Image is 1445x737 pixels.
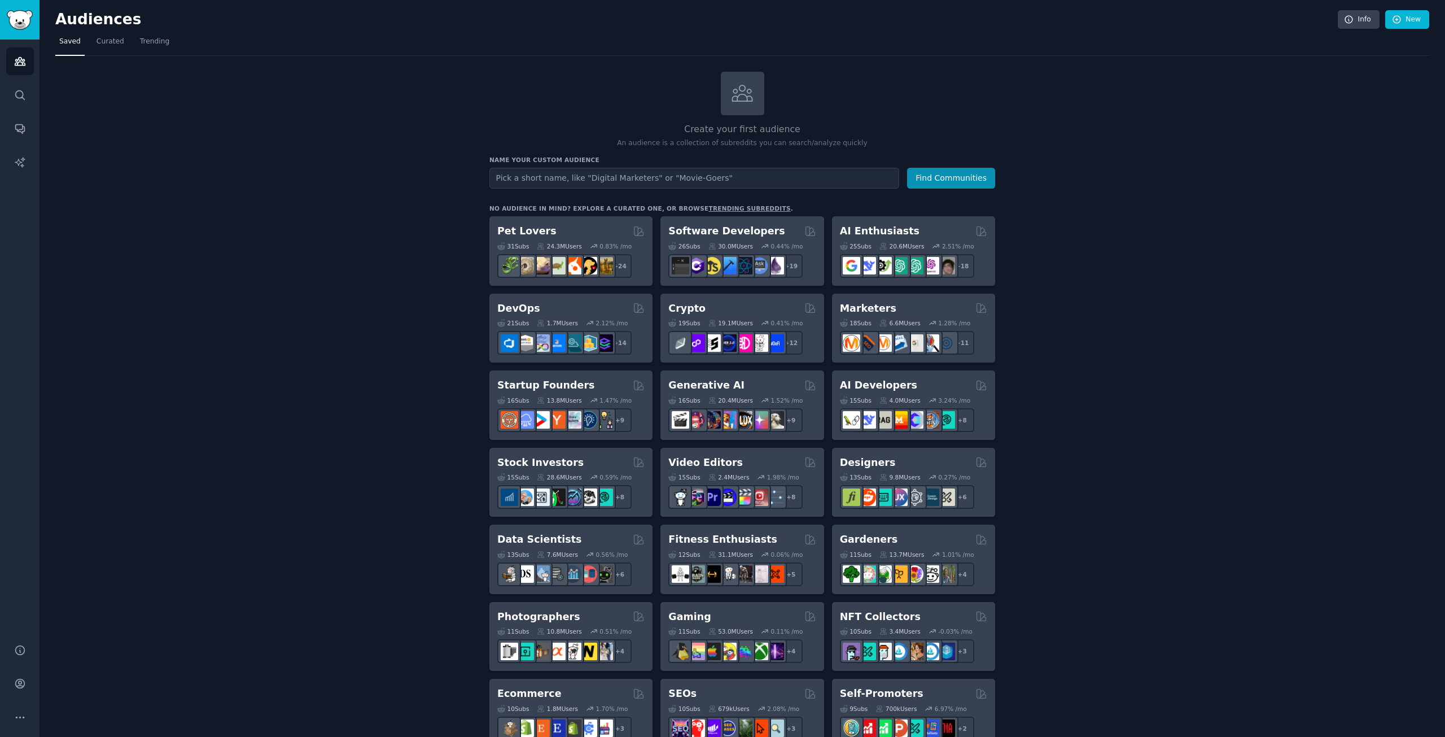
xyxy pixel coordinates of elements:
img: NFTExchange [843,643,860,660]
img: finalcutpro [735,489,752,506]
div: 1.98 % /mo [767,473,799,481]
img: content_marketing [843,334,860,352]
img: cockatiel [564,257,581,274]
img: growmybusiness [595,411,613,429]
img: learndesign [922,489,939,506]
h2: Self-Promoters [840,687,923,701]
h2: Stock Investors [497,456,584,470]
img: startup [532,411,550,429]
div: + 12 [779,331,803,355]
img: OnlineMarketing [938,334,955,352]
img: FluxAI [735,411,752,429]
div: 53.0M Users [708,627,753,635]
img: alphaandbetausers [906,719,923,737]
img: llmops [922,411,939,429]
img: datascience [516,565,534,583]
img: swingtrading [580,489,597,506]
div: 0.41 % /mo [771,319,803,327]
div: + 4 [951,562,974,586]
div: 1.47 % /mo [599,396,632,404]
h2: Software Developers [668,224,785,238]
div: + 18 [951,254,974,278]
img: postproduction [767,489,784,506]
img: youtubepromotion [859,719,876,737]
img: logodesign [859,489,876,506]
div: 0.51 % /mo [599,627,632,635]
img: AnalogCommunity [532,643,550,660]
div: 3.4M Users [879,627,921,635]
h2: Data Scientists [497,533,581,547]
div: + 5 [779,562,803,586]
img: ycombinator [548,411,566,429]
a: Info [1338,10,1380,29]
div: 20.6M Users [879,242,924,250]
img: TechSEO [688,719,705,737]
img: GymMotivation [688,565,705,583]
div: 15 Sub s [497,473,529,481]
div: 1.52 % /mo [771,396,803,404]
div: + 11 [951,331,974,355]
img: CozyGamers [688,643,705,660]
div: 0.56 % /mo [596,551,628,559]
img: SEO_cases [719,719,737,737]
img: XboxGamers [751,643,768,660]
img: AItoolsCatalog [874,257,892,274]
div: No audience in mind? Explore a curated one, or browse . [489,204,793,212]
h2: Ecommerce [497,687,562,701]
img: ballpython [516,257,534,274]
img: 0xPolygon [688,334,705,352]
img: sdforall [719,411,737,429]
img: CryptoArt [906,643,923,660]
img: chatgpt_prompts_ [906,257,923,274]
div: 21 Sub s [497,319,529,327]
div: 11 Sub s [840,551,872,559]
h2: Pet Lovers [497,224,557,238]
div: 0.06 % /mo [771,551,803,559]
img: reactnative [735,257,752,274]
img: iOSProgramming [719,257,737,274]
img: starryai [751,411,768,429]
div: 3.24 % /mo [938,396,970,404]
img: dividends [501,489,518,506]
h2: Video Editors [668,456,743,470]
div: 25 Sub s [840,242,872,250]
div: 6.97 % /mo [935,705,967,713]
img: MarketingResearch [922,334,939,352]
h2: Startup Founders [497,378,594,393]
h2: Gardeners [840,533,898,547]
div: + 8 [951,408,974,432]
div: 2.4M Users [708,473,750,481]
div: 13 Sub s [497,551,529,559]
div: 1.7M Users [537,319,578,327]
h2: Create your first audience [489,123,995,137]
img: macgaming [703,643,721,660]
img: DeepSeek [859,257,876,274]
img: statistics [532,565,550,583]
img: PetAdvice [580,257,597,274]
h2: Marketers [840,302,896,316]
div: 10.8M Users [537,627,581,635]
a: New [1385,10,1429,29]
img: editors [688,489,705,506]
div: + 24 [608,254,632,278]
div: 700k Users [875,705,917,713]
img: Nikon [580,643,597,660]
div: 19 Sub s [668,319,700,327]
img: DreamBooth [767,411,784,429]
div: 30.0M Users [708,242,753,250]
div: + 14 [608,331,632,355]
img: DigitalItems [938,643,955,660]
div: 24.3M Users [537,242,581,250]
img: defiblockchain [735,334,752,352]
div: + 4 [779,639,803,663]
img: premiere [703,489,721,506]
img: platformengineering [564,334,581,352]
div: 0.44 % /mo [771,242,803,250]
div: 1.70 % /mo [596,705,628,713]
div: 1.01 % /mo [942,551,974,559]
img: StocksAndTrading [564,489,581,506]
img: MachineLearning [501,565,518,583]
img: canon [564,643,581,660]
span: Curated [97,37,124,47]
img: vegetablegardening [843,565,860,583]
